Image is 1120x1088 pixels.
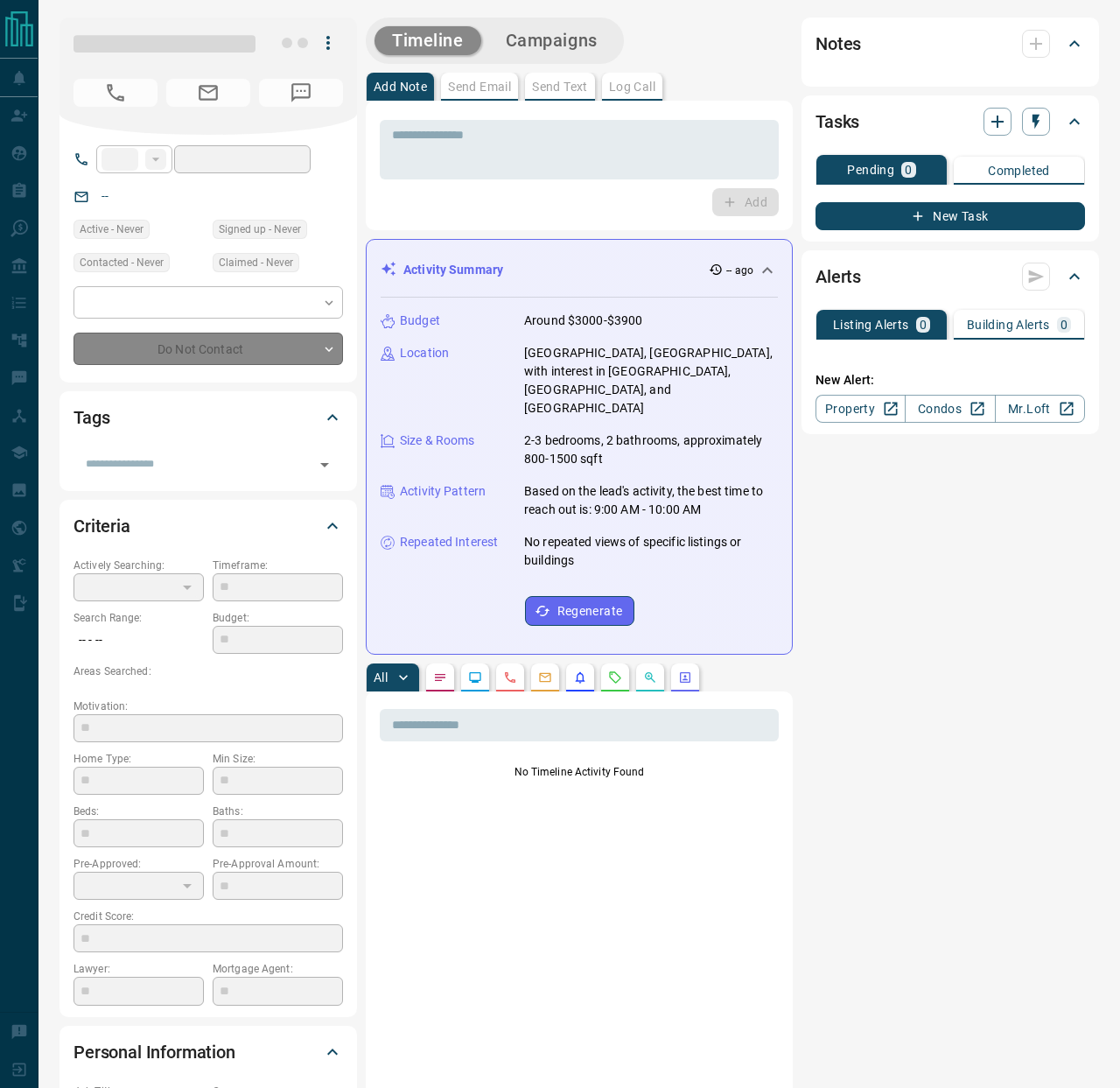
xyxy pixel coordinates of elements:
p: No Timeline Activity Found [380,764,779,780]
div: Tasks [815,101,1085,143]
div: Activity Summary-- ago [381,254,778,286]
div: Personal Information [73,1031,343,1073]
p: Completed [988,165,1050,177]
p: Beds: [73,804,204,819]
p: Budget [400,312,440,330]
span: Contacted - Never [80,254,164,271]
span: No Number [73,79,157,107]
p: Size & Rooms [400,432,475,450]
p: No repeated views of specific listings or buildings [524,533,778,570]
span: No Number [259,79,343,107]
p: Budget: [213,610,343,626]
svg: Listing Alerts [573,670,587,684]
button: New Task [815,202,1085,230]
p: [GEOGRAPHIC_DATA], [GEOGRAPHIC_DATA], with interest in [GEOGRAPHIC_DATA], [GEOGRAPHIC_DATA], and ... [524,344,778,418]
a: Property [815,395,906,423]
p: Baths: [213,804,343,819]
h2: Tags [73,404,109,432]
p: 0 [1060,319,1067,331]
p: 2-3 bedrooms, 2 bathrooms, approximately 800-1500 sqft [524,432,778,468]
p: Areas Searched: [73,663,343,679]
div: Do Not Contact [73,333,343,365]
p: Motivation: [73,698,343,714]
a: Mr.Loft [995,395,1085,423]
p: Mortgage Agent: [213,961,343,977]
svg: Notes [433,670,447,684]
p: Listing Alerts [833,319,909,331]
p: Actively Searching: [73,558,204,573]
svg: Lead Browsing Activity [468,670,482,684]
button: Open [312,453,337,477]
div: Tags [73,397,343,439]
p: Location [400,344,449,362]
div: Notes [815,23,1085,65]
div: Criteria [73,505,343,547]
p: 0 [905,164,912,176]
svg: Requests [608,670,622,684]
span: Claimed - Never [219,254,293,271]
p: Based on the lead's activity, the best time to reach out is: 9:00 AM - 10:00 AM [524,482,778,519]
h2: Notes [815,30,861,58]
p: Pending [847,164,894,176]
span: Signed up - Never [219,221,301,238]
p: -- ago [726,263,753,278]
h2: Personal Information [73,1038,235,1066]
p: Min Size: [213,751,343,767]
p: Pre-Approved: [73,856,204,872]
button: Regenerate [525,596,634,626]
p: Search Range: [73,610,204,626]
svg: Calls [503,670,517,684]
p: Activity Pattern [400,482,486,501]
a: -- [101,189,108,203]
p: Add Note [374,81,427,93]
span: No Email [166,79,250,107]
p: All [374,671,388,684]
h2: Alerts [815,263,861,291]
span: Active - Never [80,221,143,238]
p: -- - -- [73,626,204,655]
p: Home Type: [73,751,204,767]
button: Timeline [374,26,481,55]
p: Around $3000-$3900 [524,312,642,330]
p: 0 [920,319,927,331]
a: Condos [905,395,995,423]
svg: Opportunities [643,670,657,684]
p: Lawyer: [73,961,204,977]
p: Repeated Interest [400,533,498,551]
p: Credit Score: [73,909,343,924]
svg: Agent Actions [678,670,692,684]
svg: Emails [538,670,552,684]
h2: Criteria [73,512,130,540]
div: Alerts [815,256,1085,298]
p: Timeframe: [213,558,343,573]
h2: Tasks [815,108,859,136]
p: Building Alerts [967,319,1050,331]
p: New Alert: [815,371,1085,390]
button: Campaigns [488,26,615,55]
p: Activity Summary [403,261,503,279]
p: Pre-Approval Amount: [213,856,343,872]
